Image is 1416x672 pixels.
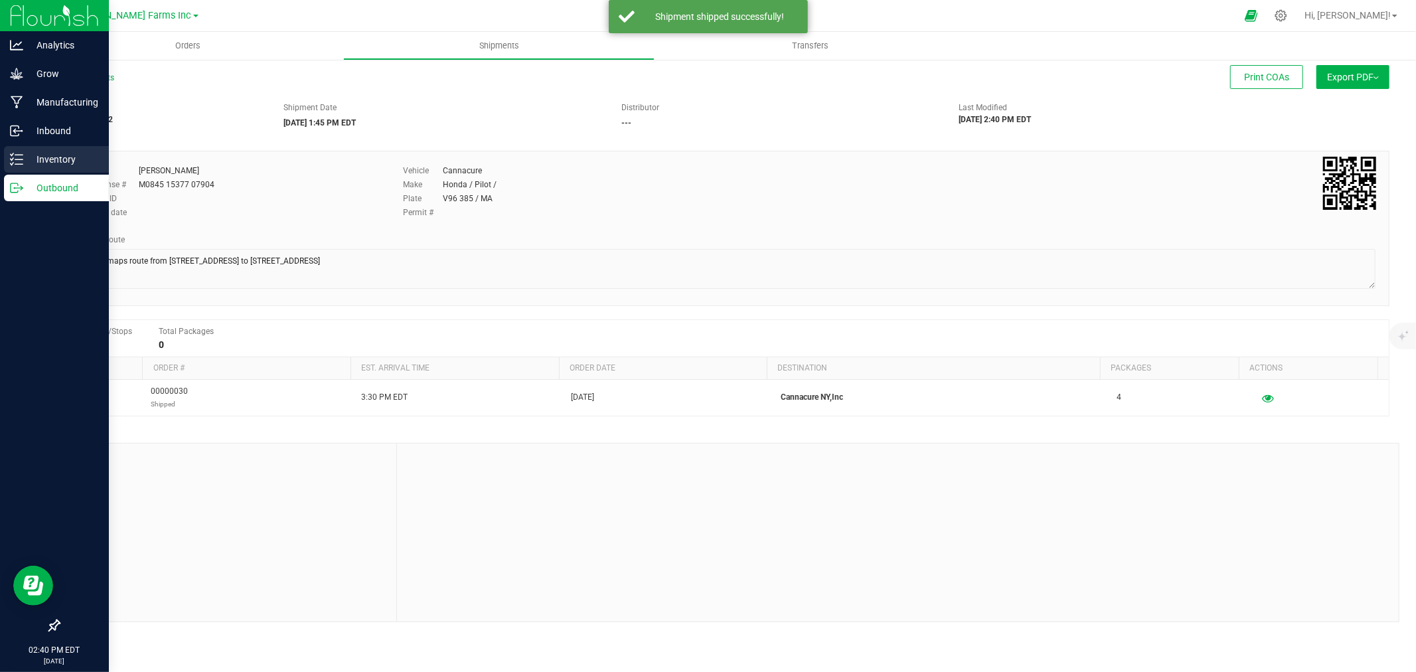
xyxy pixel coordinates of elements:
strong: [DATE] 1:45 PM EDT [283,118,356,127]
button: Print COAs [1230,65,1303,89]
span: [DATE] [571,391,594,404]
label: Plate [403,193,443,205]
a: Orders [32,32,343,60]
div: M0845 15377 07904 [139,179,214,191]
div: Honda / Pilot / [443,179,497,191]
span: 3:30 PM EDT [361,391,408,404]
label: Make [403,179,443,191]
span: 00000030 [151,385,189,410]
a: Shipments [343,32,655,60]
span: Export PDF [1327,72,1379,82]
span: [PERSON_NAME] Farms Inc [73,10,192,21]
inline-svg: Inventory [10,153,23,166]
span: Shipments [461,40,537,52]
p: Cannacure NY,Inc [781,391,1101,404]
span: Print COAs [1244,72,1289,82]
label: Distributor [621,102,659,114]
span: Hi, [PERSON_NAME]! [1304,10,1391,21]
strong: --- [621,118,631,127]
span: 4 [1117,391,1121,404]
span: Open Ecommerce Menu [1236,3,1266,29]
th: Actions [1239,357,1377,380]
label: Permit # [403,207,443,218]
span: Transfers [774,40,846,52]
strong: 0 [159,339,164,350]
iframe: Resource center [13,566,53,606]
th: Order # [142,357,351,380]
p: Grow [23,66,103,82]
inline-svg: Grow [10,67,23,80]
p: Analytics [23,37,103,53]
img: Scan me! [1323,157,1376,210]
th: Packages [1100,357,1239,380]
label: Vehicle [403,165,443,177]
div: [PERSON_NAME] [139,165,199,177]
inline-svg: Manufacturing [10,96,23,109]
strong: [DATE] 2:40 PM EDT [959,115,1032,124]
qrcode: 20250919-002 [1323,157,1376,210]
div: Cannacure [443,165,482,177]
inline-svg: Inbound [10,124,23,137]
span: Orders [157,40,218,52]
p: Inbound [23,123,103,139]
inline-svg: Analytics [10,39,23,52]
button: Export PDF [1316,65,1389,89]
inline-svg: Outbound [10,181,23,195]
th: Est. arrival time [351,357,559,380]
p: Inventory [23,151,103,167]
div: Shipment shipped successfully! [642,10,798,23]
label: Shipment Date [283,102,337,114]
span: Shipment # [58,102,264,114]
div: Manage settings [1273,9,1289,22]
p: [DATE] [6,656,103,666]
p: 02:40 PM EDT [6,644,103,656]
th: Destination [767,357,1100,380]
p: Manufacturing [23,94,103,110]
p: Outbound [23,180,103,196]
p: Shipped [151,398,189,410]
a: Transfers [655,32,966,60]
div: V96 385 / MA [443,193,493,205]
span: Total Packages [159,327,214,336]
th: Order date [559,357,767,380]
span: Notes [69,454,386,469]
label: Last Modified [959,102,1008,114]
